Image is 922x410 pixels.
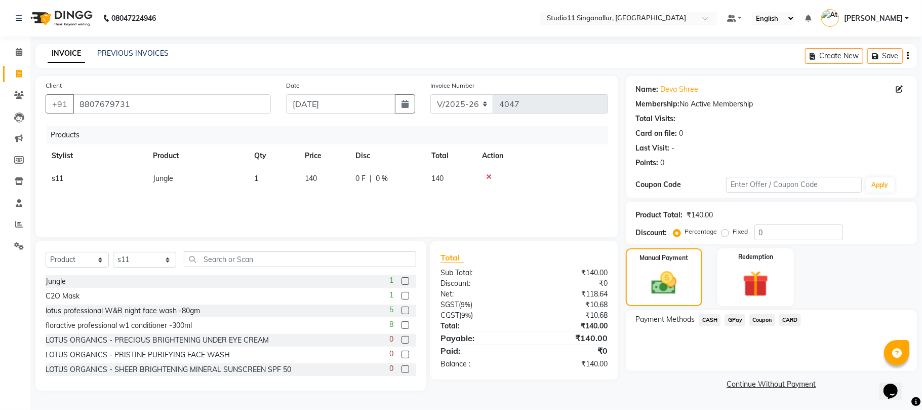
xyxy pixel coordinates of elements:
div: ₹140.00 [524,321,615,331]
div: Points: [636,158,659,168]
span: CASH [699,314,721,326]
span: SGST [440,300,459,309]
div: ₹10.68 [524,300,615,310]
label: Redemption [738,252,773,262]
img: logo [26,4,95,32]
div: Discount: [636,228,667,238]
img: Athira [821,9,839,27]
div: ₹0 [524,345,615,357]
div: LOTUS ORGANICS - PRECIOUS BRIGHTENING UNDER EYE CREAM [46,335,269,346]
div: Coupon Code [636,179,726,190]
span: CGST [440,311,459,320]
div: 0 [661,158,665,168]
img: _gift.svg [735,268,777,300]
div: ₹0 [524,278,615,289]
span: 9% [461,311,471,319]
span: | [370,173,372,184]
span: 140 [305,174,317,183]
label: Fixed [733,227,748,236]
span: GPay [725,314,745,326]
div: Payable: [433,332,524,344]
a: Deva Shree [661,84,699,95]
div: Products [47,126,616,144]
th: Total [425,144,476,167]
span: 5 [389,305,393,315]
th: Disc [349,144,425,167]
div: Discount: [433,278,524,289]
label: Percentage [685,227,717,236]
b: 08047224946 [111,4,156,32]
span: Payment Methods [636,314,695,325]
label: Client [46,81,62,90]
div: lotus professional W&B night face wash -80gm [46,306,200,316]
div: ( ) [433,300,524,310]
span: 0 F [355,173,366,184]
div: Sub Total: [433,268,524,278]
th: Qty [248,144,299,167]
div: Total Visits: [636,114,676,124]
div: Membership: [636,99,680,109]
div: Last Visit: [636,143,670,154]
div: Balance : [433,359,524,369]
div: ( ) [433,310,524,321]
div: Product Total: [636,210,683,220]
span: 0 [389,363,393,374]
label: Date [286,81,300,90]
div: ₹118.64 [524,289,615,300]
div: ₹140.00 [524,359,615,369]
th: Stylist [46,144,147,167]
div: Net: [433,289,524,300]
div: Card on file: [636,128,677,139]
button: +91 [46,94,74,114]
div: 0 [679,128,684,139]
a: Continue Without Payment [628,379,915,390]
span: 140 [431,174,444,183]
span: 9% [461,301,470,309]
span: 1 [389,290,393,301]
span: 8 [389,319,393,330]
span: 0 % [376,173,388,184]
div: C2O Mask [46,291,79,302]
div: Total: [433,321,524,331]
input: Search by Name/Mobile/Email/Code [73,94,271,114]
div: Paid: [433,345,524,357]
iframe: chat widget [879,369,912,400]
span: 1 [254,174,258,183]
input: Search or Scan [184,251,416,267]
img: _cash.svg [644,269,684,297]
label: Manual Payment [639,253,688,263]
span: 0 [389,334,393,345]
div: ₹10.68 [524,310,615,321]
input: Enter Offer / Coupon Code [726,177,862,193]
span: 0 [389,349,393,359]
th: Action [476,144,608,167]
span: s11 [52,174,63,183]
div: - [672,143,675,154]
div: No Active Membership [636,99,907,109]
span: 1 [389,275,393,286]
th: Product [147,144,248,167]
div: ₹140.00 [687,210,713,220]
label: Invoice Number [430,81,474,90]
div: ₹140.00 [524,268,615,278]
div: Jungle [46,276,66,287]
div: Name: [636,84,659,95]
div: floractive professional w1 conditioner -300ml [46,320,192,331]
button: Create New [805,48,863,64]
th: Price [299,144,349,167]
span: CARD [779,314,801,326]
div: LOTUS ORGANICS - SHEER BRIGHTENING MINERAL SUNSCREEN SPF 50 [46,364,291,375]
span: Jungle [153,174,173,183]
span: Total [440,252,464,263]
span: Coupon [749,314,775,326]
span: [PERSON_NAME] [844,13,903,24]
a: PREVIOUS INVOICES [97,49,169,58]
div: ₹140.00 [524,332,615,344]
a: INVOICE [48,45,85,63]
div: LOTUS ORGANICS - PRISTINE PURIFYING FACE WASH [46,350,230,360]
button: Apply [866,177,895,193]
button: Save [867,48,903,64]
